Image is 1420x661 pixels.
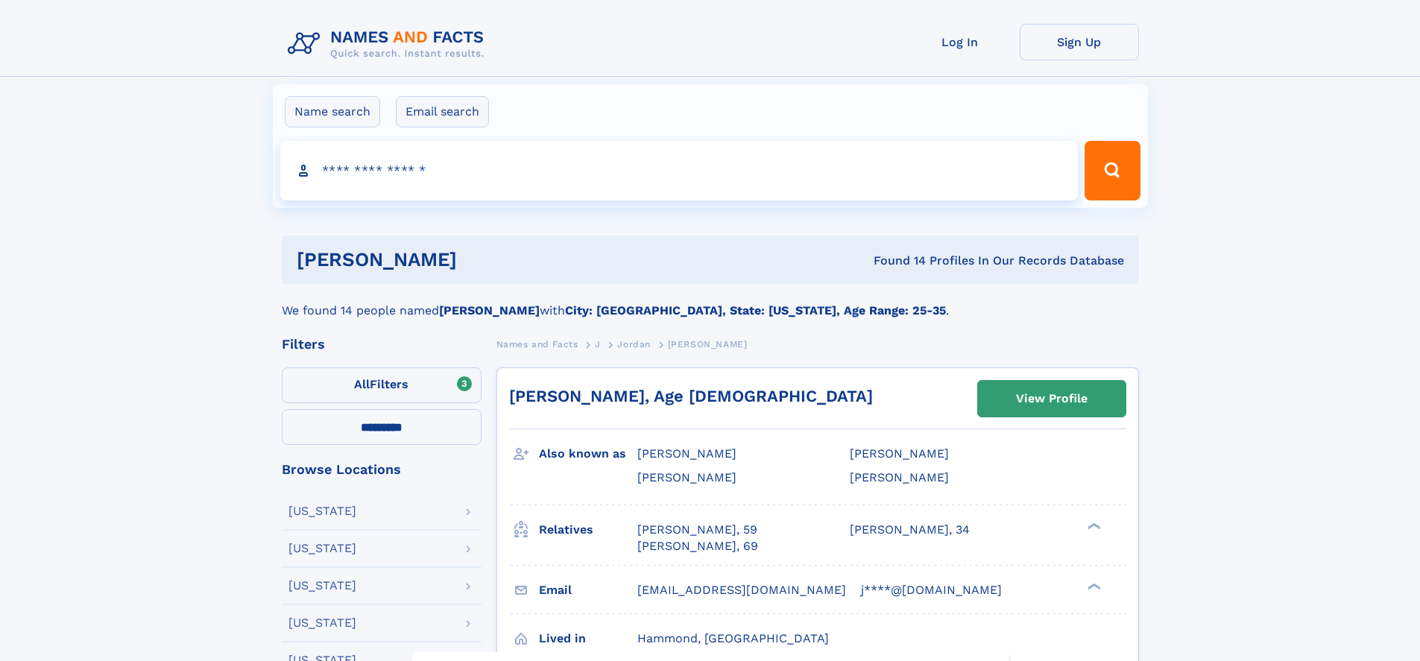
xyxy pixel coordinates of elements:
[539,517,637,543] h3: Relatives
[595,335,601,353] a: J
[1084,521,1102,531] div: ❯
[637,446,736,461] span: [PERSON_NAME]
[637,522,757,538] a: [PERSON_NAME], 59
[282,24,496,64] img: Logo Names and Facts
[288,505,356,517] div: [US_STATE]
[282,367,482,403] label: Filters
[850,446,949,461] span: [PERSON_NAME]
[637,470,736,484] span: [PERSON_NAME]
[539,578,637,603] h3: Email
[282,338,482,351] div: Filters
[1084,581,1102,591] div: ❯
[637,631,829,645] span: Hammond, [GEOGRAPHIC_DATA]
[850,522,970,538] a: [PERSON_NAME], 34
[978,381,1126,417] a: View Profile
[617,339,651,350] span: Jordan
[439,303,540,317] b: [PERSON_NAME]
[637,538,758,554] a: [PERSON_NAME], 69
[617,335,651,353] a: Jordan
[565,303,946,317] b: City: [GEOGRAPHIC_DATA], State: [US_STATE], Age Range: 25-35
[668,339,748,350] span: [PERSON_NAME]
[297,250,666,269] h1: [PERSON_NAME]
[539,441,637,467] h3: Also known as
[285,96,380,127] label: Name search
[282,284,1139,320] div: We found 14 people named with .
[354,377,370,391] span: All
[396,96,489,127] label: Email search
[539,626,637,651] h3: Lived in
[1016,382,1088,416] div: View Profile
[288,617,356,629] div: [US_STATE]
[288,543,356,554] div: [US_STATE]
[637,583,846,597] span: [EMAIL_ADDRESS][DOMAIN_NAME]
[496,335,578,353] a: Names and Facts
[850,470,949,484] span: [PERSON_NAME]
[1020,24,1139,60] a: Sign Up
[1085,141,1140,200] button: Search Button
[280,141,1079,200] input: search input
[509,387,873,405] a: [PERSON_NAME], Age [DEMOGRAPHIC_DATA]
[595,339,601,350] span: J
[900,24,1020,60] a: Log In
[288,580,356,592] div: [US_STATE]
[282,463,482,476] div: Browse Locations
[665,253,1124,269] div: Found 14 Profiles In Our Records Database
